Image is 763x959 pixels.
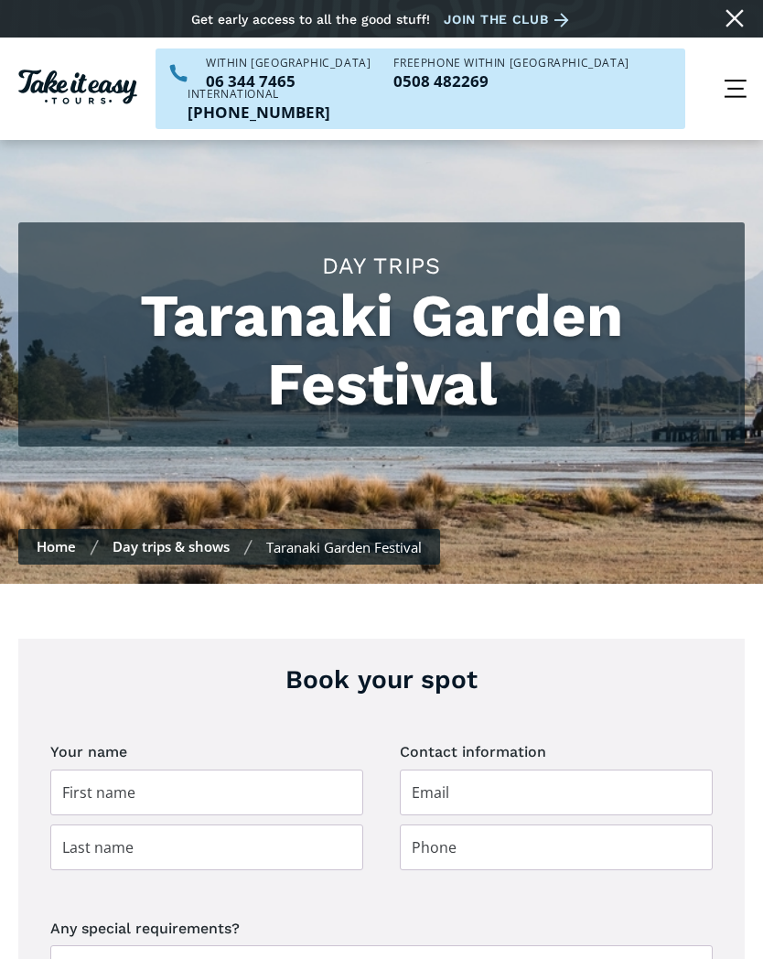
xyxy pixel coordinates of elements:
[444,8,575,31] a: Join the club
[393,58,629,69] div: Freephone WITHIN [GEOGRAPHIC_DATA]
[188,89,330,100] div: International
[400,824,713,870] input: Phone
[206,58,371,69] div: WITHIN [GEOGRAPHIC_DATA]
[206,73,371,89] a: Call us within NZ on 063447465
[191,12,430,27] div: Get early access to all the good stuff!
[37,282,726,419] h1: Taranaki Garden Festival
[720,4,749,33] a: Close message
[18,529,440,565] nav: Breadcrumbs
[188,104,330,120] a: Call us outside of NZ on +6463447465
[400,738,546,765] legend: Contact information
[113,537,230,555] a: Day trips & shows
[393,73,629,89] a: Call us freephone within NZ on 0508482269
[50,824,363,870] input: Last name
[18,65,137,113] a: Homepage
[50,770,363,815] input: First name
[50,662,713,697] h3: Book your spot
[37,537,76,555] a: Home
[50,738,127,765] legend: Your name
[50,916,713,941] label: Any special requirements?
[708,61,763,116] div: menu
[266,538,422,556] div: Taranaki Garden Festival
[188,104,330,120] p: [PHONE_NUMBER]
[393,73,629,89] p: 0508 482269
[400,770,713,815] input: Email
[37,250,726,282] h2: Day trips
[18,70,137,104] img: Take it easy Tours logo
[206,73,371,89] p: 06 344 7465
